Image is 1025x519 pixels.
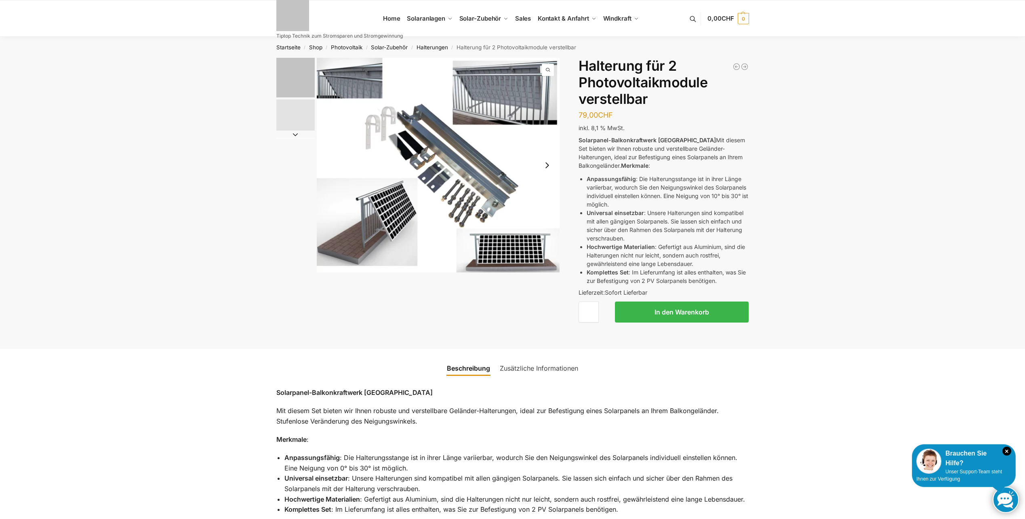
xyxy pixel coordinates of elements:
img: Customer service [916,449,941,474]
li: 2 / 2 [274,98,315,139]
p: : [276,435,749,445]
strong: Solarpanel-Balkonkraftwerk [GEOGRAPHIC_DATA] [276,388,433,397]
li: : Im Lieferumfang ist alles enthalten, was Sie zur Befestigung von 2 PV Solarpanels benötigen. [587,268,749,285]
button: Next slide [539,157,556,174]
h1: Halterung für 2 Photovoltaikmodule verstellbar [579,58,749,107]
strong: Hochwertige Materialien [587,243,655,250]
span: Windkraft [603,15,631,22]
span: / [301,44,309,51]
li: : Die Halterungsstange ist in ihrer Länge variierbar, wodurch Sie den Neigungswinkel des Solarpan... [587,175,749,209]
strong: Universal einsetzbar [284,474,348,482]
strong: Merkmale [621,162,648,169]
span: Solar-Zubehör [459,15,501,22]
p: Mit diesem Set bieten wir Ihnen robuste und verstellbare Geländer-Halterungen, ideal zur Befestig... [276,406,749,426]
a: Solar-Zubehör [371,44,408,51]
span: inkl. 8,1 % MwSt. [579,124,625,131]
p: Tiptop Technik zum Stromsparen und Stromgewinnung [276,34,403,38]
strong: Anpassungsfähig [587,175,636,182]
a: Zusätzliche Informationen [495,359,583,378]
i: Schließen [1002,447,1011,456]
img: Aufstaenderung-Balkonkraftwerk_713x [276,58,315,97]
strong: Hochwertige Materialien [284,495,360,503]
span: / [448,44,457,51]
a: Photovoltaik [331,44,362,51]
a: Aufstaenderung Balkonkraftwerk 713xAufstaenderung [317,58,560,272]
span: Lieferzeit: [579,289,647,296]
li: : Gefertigt aus Aluminium, sind die Halterungen nicht nur leicht, sondern auch rostfrei, gewährle... [284,494,749,505]
a: Shop [309,44,322,51]
span: 0 [738,13,749,24]
li: : Im Lieferumfang ist alles enthalten, was Sie zur Befestigung von 2 PV Solarpanels benötigen. [284,504,749,515]
a: Halterung für 1 Photovoltaik Module verstellbar [732,63,741,71]
a: Windkraft [600,0,642,37]
img: Halterung-Balkonkraftwerk [276,99,315,138]
a: Aufständerung Terrasse Flachdach für 1 Solarmodul Schwarz Restposten [741,63,749,71]
nav: Breadcrumb [262,37,763,58]
a: 0,00CHF 0 [707,6,749,31]
li: 1 / 2 [274,58,315,98]
strong: Komplettes Set [587,269,629,276]
strong: Anpassungsfähig [284,454,340,462]
a: Kontakt & Anfahrt [534,0,600,37]
img: Aufstaenderung-Balkonkraftwerk_713x [317,58,560,272]
a: Beschreibung [442,359,495,378]
span: Sofort Lieferbar [605,289,647,296]
a: Startseite [276,44,301,51]
strong: Solarpanel-Balkonkraftwerk [GEOGRAPHIC_DATA] [579,137,716,143]
a: Solaranlagen [404,0,456,37]
p: Mit diesem Set bieten wir Ihnen robuste und verstellbare Geländer-Halterungen, ideal zur Befestig... [579,136,749,170]
button: In den Warenkorb [615,302,749,323]
span: / [362,44,371,51]
a: Solar-Zubehör [456,0,511,37]
span: CHF [722,15,734,22]
li: : Gefertigt aus Aluminium, sind die Halterungen nicht nur leicht, sondern auch rostfrei, gewährle... [587,243,749,268]
span: 0,00 [707,15,734,22]
div: Brauchen Sie Hilfe? [916,449,1011,468]
button: Next slide [276,131,315,139]
li: : Unsere Halterungen sind kompatibel mit allen gängigen Solarpanels. Sie lassen sich einfach und ... [284,473,749,494]
span: / [322,44,331,51]
span: CHF [598,111,613,119]
input: Produktmenge [579,302,599,323]
li: 1 / 2 [317,58,560,272]
span: Kontakt & Anfahrt [538,15,589,22]
span: / [408,44,416,51]
strong: Komplettes Set [284,505,331,513]
strong: Universal einsetzbar [587,209,644,216]
li: : Die Halterungsstange ist in ihrer Länge variierbar, wodurch Sie den Neigungswinkel des Solarpan... [284,453,749,473]
span: Solaranlagen [407,15,445,22]
li: : Unsere Halterungen sind kompatibel mit allen gängigen Solarpanels. Sie lassen sich einfach und ... [587,209,749,243]
strong: Merkmale [276,435,307,443]
a: Sales [511,0,534,37]
span: Sales [515,15,531,22]
a: Halterungen [417,44,448,51]
bdi: 79,00 [579,111,613,119]
span: Unser Support-Team steht Ihnen zur Verfügung [916,469,1002,482]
